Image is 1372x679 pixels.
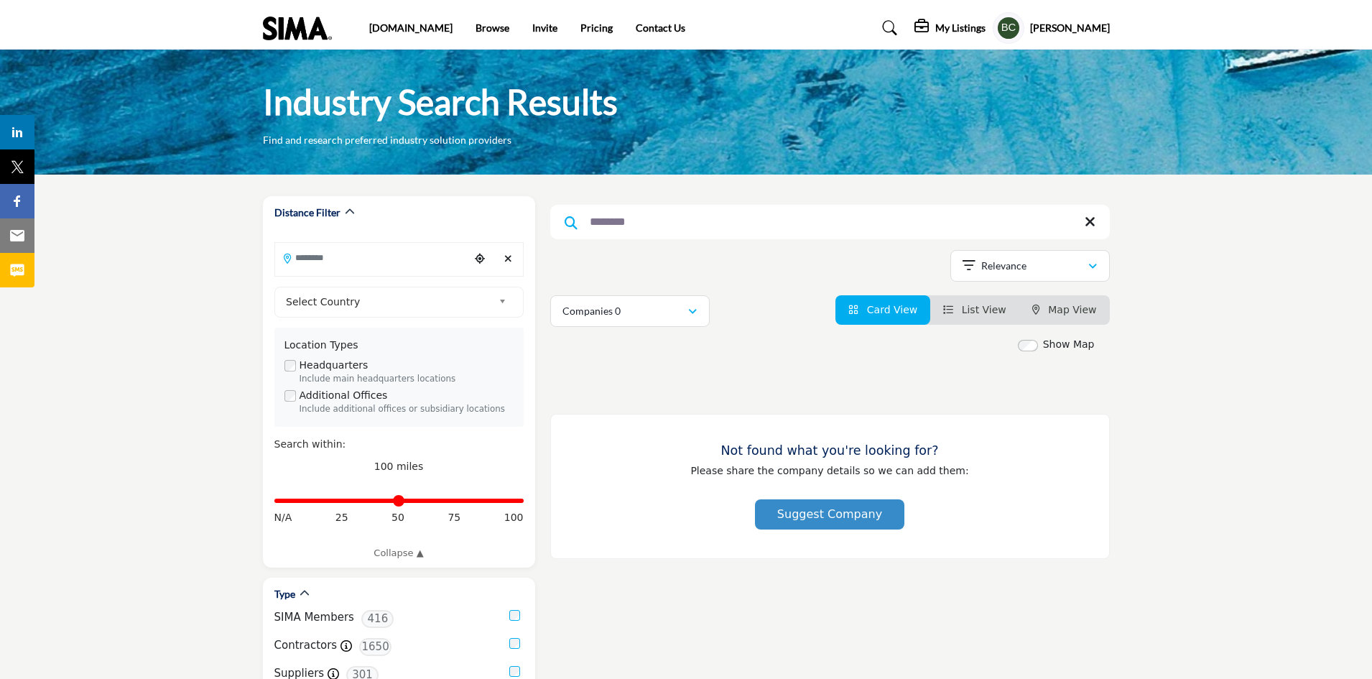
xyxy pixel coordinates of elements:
[476,22,509,34] a: Browse
[981,259,1026,273] p: Relevance
[274,437,524,452] div: Search within:
[359,638,391,656] span: 1650
[263,80,618,124] h1: Industry Search Results
[274,546,524,560] a: Collapse ▲
[286,293,493,310] span: Select Country
[993,12,1024,44] button: Show hide supplier dropdown
[300,373,514,386] div: Include main headquarters locations
[448,510,460,525] span: 75
[935,22,986,34] h5: My Listings
[274,609,354,626] label: SIMA Members
[636,22,685,34] a: Contact Us
[1032,304,1097,315] a: Map View
[509,610,520,621] input: SIMA Members checkbox
[300,388,388,403] label: Additional Offices
[1048,304,1096,315] span: Map View
[274,510,292,525] span: N/A
[369,22,453,34] a: [DOMAIN_NAME]
[275,244,469,272] input: Search Location
[498,244,519,274] div: Clear search location
[391,510,404,525] span: 50
[1030,21,1110,35] h5: [PERSON_NAME]
[930,295,1019,325] li: List View
[580,443,1080,458] h3: Not found what you're looking for?
[274,637,338,654] label: Contractors
[300,358,369,373] label: Headquarters
[274,587,295,601] h2: Type
[284,338,514,353] div: Location Types
[950,250,1110,282] button: Relevance
[1019,295,1110,325] li: Map View
[274,205,340,220] h2: Distance Filter
[755,499,904,530] button: Suggest Company
[509,638,520,649] input: Contractors checkbox
[374,461,424,472] span: 100 miles
[532,22,557,34] a: Invite
[835,295,930,325] li: Card View
[361,610,394,628] span: 416
[914,19,986,37] div: My Listings
[550,295,710,327] button: Companies 0
[562,304,621,318] p: Companies 0
[1043,337,1095,352] label: Show Map
[777,507,882,521] span: Suggest Company
[580,22,613,34] a: Pricing
[550,205,1110,239] input: Search Keyword
[263,133,511,147] p: Find and research preferred industry solution providers
[867,304,917,315] span: Card View
[868,17,907,40] a: Search
[469,244,491,274] div: Choose your current location
[300,403,514,416] div: Include additional offices or subsidiary locations
[504,510,524,525] span: 100
[962,304,1006,315] span: List View
[509,666,520,677] input: Suppliers checkbox
[943,304,1006,315] a: View List
[848,304,917,315] a: View Card
[335,510,348,525] span: 25
[263,17,339,40] img: Site Logo
[690,465,968,476] span: Please share the company details so we can add them:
